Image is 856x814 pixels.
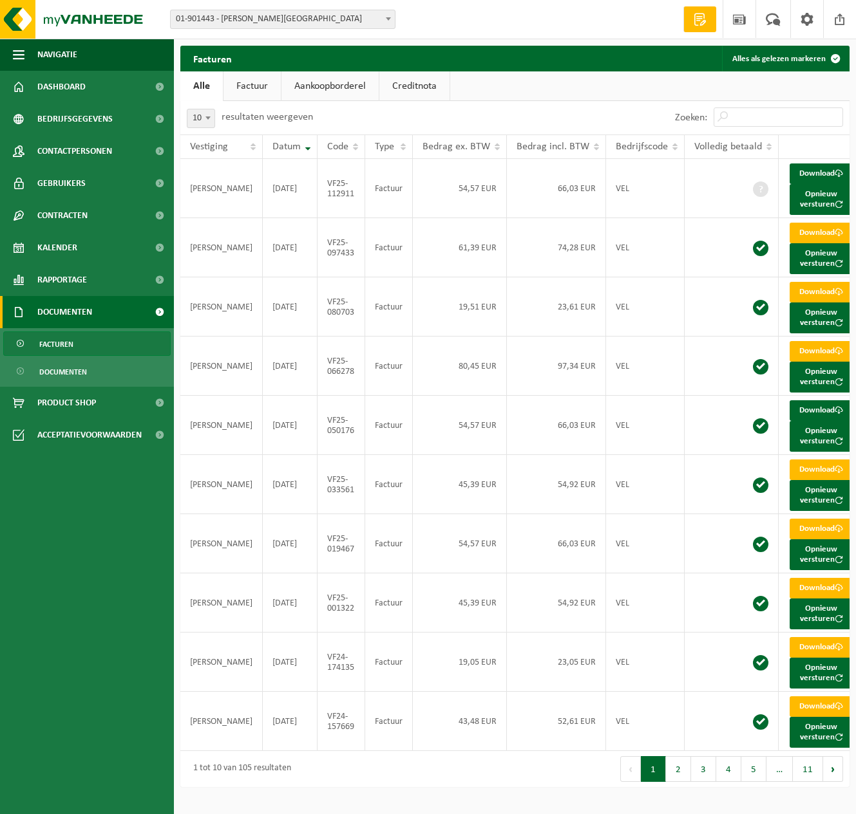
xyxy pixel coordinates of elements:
td: VF25-066278 [318,337,365,396]
a: Download [790,163,853,184]
td: 66,03 EUR [507,396,606,455]
a: Download [790,578,853,598]
td: 23,05 EUR [507,633,606,692]
td: Factuur [365,337,413,396]
td: [PERSON_NAME] [180,218,263,277]
span: Type [375,142,394,152]
button: 2 [666,756,691,782]
button: Opnieuw versturen [790,302,853,333]
label: resultaten weergeven [222,112,313,122]
span: 01-901443 - VERTRIEST BERT DRUKKERIJ - NAZARETH [170,10,395,29]
td: 43,48 EUR [413,692,507,751]
td: Factuur [365,455,413,514]
span: Contactpersonen [37,135,112,167]
td: VEL [606,455,685,514]
td: [DATE] [263,692,318,751]
a: Download [790,637,853,658]
span: Acceptatievoorwaarden [37,419,142,451]
td: 54,57 EUR [413,396,507,455]
td: Factuur [365,277,413,337]
span: Gebruikers [37,167,86,199]
span: Product Shop [37,387,96,419]
button: Opnieuw versturen [790,243,853,274]
span: Bedrag ex. BTW [423,142,490,152]
td: VEL [606,218,685,277]
td: 66,03 EUR [507,514,606,573]
td: 54,92 EUR [507,573,606,633]
span: Code [327,142,348,152]
button: Opnieuw versturen [790,658,853,689]
td: VEL [606,277,685,337]
span: Bedrijfscode [616,142,668,152]
td: [DATE] [263,514,318,573]
td: VEL [606,514,685,573]
span: Facturen [39,332,73,356]
td: 66,03 EUR [507,159,606,218]
td: 19,05 EUR [413,633,507,692]
span: Vestiging [190,142,228,152]
span: 10 [187,109,215,128]
a: Download [790,459,853,480]
td: VF25-001322 [318,573,365,633]
a: Aankoopborderel [281,71,379,101]
td: 19,51 EUR [413,277,507,337]
button: 4 [716,756,741,782]
td: [PERSON_NAME] [180,396,263,455]
td: VF25-097433 [318,218,365,277]
a: Download [790,519,853,539]
td: VEL [606,633,685,692]
button: Opnieuw versturen [790,598,853,629]
td: 61,39 EUR [413,218,507,277]
td: [DATE] [263,396,318,455]
td: 54,92 EUR [507,455,606,514]
div: 1 tot 10 van 105 resultaten [187,757,291,781]
td: [DATE] [263,573,318,633]
span: Dashboard [37,71,86,103]
td: [DATE] [263,277,318,337]
td: [PERSON_NAME] [180,455,263,514]
td: [PERSON_NAME] [180,277,263,337]
button: Opnieuw versturen [790,184,853,215]
h2: Facturen [180,46,245,71]
td: 80,45 EUR [413,337,507,396]
td: VF25-050176 [318,396,365,455]
span: Kalender [37,232,77,264]
span: Volledig betaald [694,142,762,152]
td: Factuur [365,218,413,277]
button: 11 [793,756,823,782]
td: VF25-033561 [318,455,365,514]
span: Navigatie [37,39,77,71]
a: Facturen [3,331,171,356]
td: VF25-019467 [318,514,365,573]
td: 52,61 EUR [507,692,606,751]
button: 5 [741,756,766,782]
td: 97,34 EUR [507,337,606,396]
a: Download [790,282,853,302]
span: Documenten [39,360,87,384]
td: [PERSON_NAME] [180,633,263,692]
td: [PERSON_NAME] [180,337,263,396]
td: Factuur [365,159,413,218]
button: 1 [641,756,666,782]
span: Contracten [37,199,88,232]
span: 10 [187,109,214,127]
button: Alles als gelezen markeren [722,46,848,71]
td: [DATE] [263,455,318,514]
td: VEL [606,159,685,218]
a: Factuur [224,71,281,101]
a: Download [790,341,853,362]
td: VF25-080703 [318,277,365,337]
td: [DATE] [263,159,318,218]
td: VF25-112911 [318,159,365,218]
a: Download [790,400,853,421]
td: [PERSON_NAME] [180,514,263,573]
td: Factuur [365,396,413,455]
td: Factuur [365,633,413,692]
button: Opnieuw versturen [790,362,853,393]
a: Alle [180,71,223,101]
td: 45,39 EUR [413,455,507,514]
a: Creditnota [379,71,450,101]
span: Rapportage [37,264,87,296]
td: [PERSON_NAME] [180,159,263,218]
td: VEL [606,396,685,455]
